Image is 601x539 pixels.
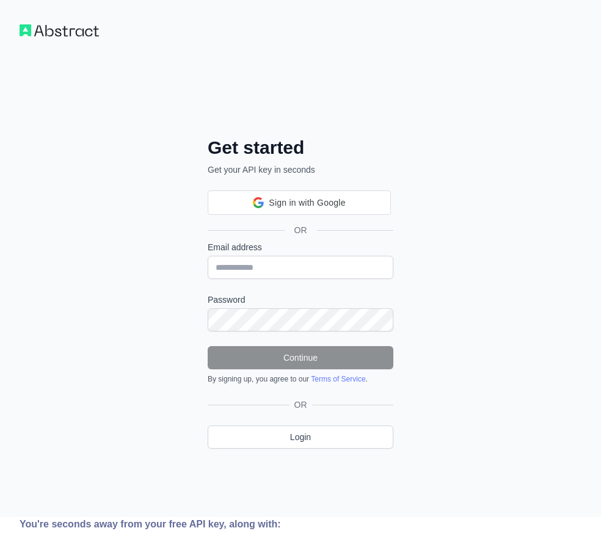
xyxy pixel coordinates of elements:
[285,224,317,236] span: OR
[208,190,391,215] div: Sign in with Google
[20,24,99,37] img: Workflow
[208,425,393,449] a: Login
[311,375,365,383] a: Terms of Service
[208,137,393,159] h2: Get started
[208,241,393,253] label: Email address
[208,374,393,384] div: By signing up, you agree to our .
[20,517,395,532] div: You're seconds away from your free API key, along with:
[290,399,312,411] span: OR
[208,294,393,306] label: Password
[208,164,393,176] p: Get your API key in seconds
[208,346,393,369] button: Continue
[269,197,345,209] span: Sign in with Google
